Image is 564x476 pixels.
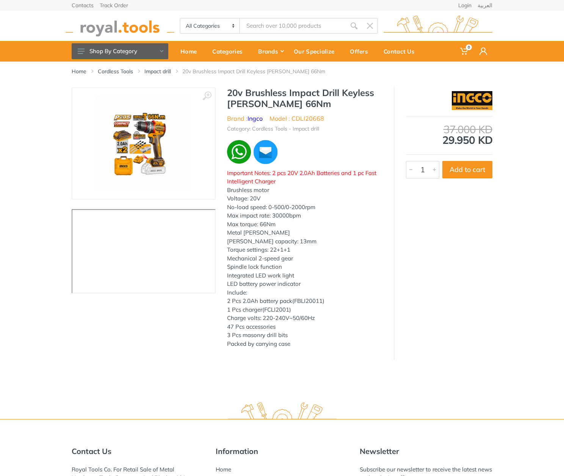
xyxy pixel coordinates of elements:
img: royal.tools Logo [66,16,174,36]
li: Model : CDLI20668 [269,114,324,123]
span: 0 [466,44,472,50]
a: Contacts [72,3,94,8]
button: Shop By Category [72,43,168,59]
div: 29.950 KD [406,124,492,145]
img: royal.tools Logo [228,402,337,423]
div: Home [175,43,207,59]
select: Category [180,19,240,33]
div: Contact Us [378,43,425,59]
h5: Contact Us [72,447,204,456]
a: Contact Us [378,41,425,61]
div: Categories [207,43,253,59]
img: ma.webp [252,139,279,165]
a: Ingco [248,115,263,122]
span: Important Notes: 2 pcs 20V 2.0Ah Batteries and 1 pc Fast Intelligent Charger [227,169,376,185]
a: العربية [478,3,492,8]
div: 37.000 KD [406,124,492,135]
img: Ingco [452,91,492,110]
div: Brushless motor Voltage: 20V No-load speed: 0-500/0-2000rpm Max impact rate: 30000bpm Max torque:... [227,169,382,348]
div: Brands [253,43,288,59]
a: Categories [207,41,253,61]
a: 0 [455,41,474,61]
a: Home [72,68,86,75]
div: Our Specialize [288,43,345,59]
li: Category: Cordless Tools - Impact drill [227,125,319,133]
h5: Newsletter [360,447,492,456]
img: wa.webp [227,140,251,164]
img: royal.tools Logo [384,16,492,36]
a: Cordless Tools [98,68,133,75]
h1: 20v Brushless Impact Drill Keyless [PERSON_NAME] 66Nm [227,87,382,109]
a: Offers [345,41,378,61]
a: Home [175,41,207,61]
a: Our Specialize [288,41,345,61]
button: Add to cart [442,161,492,178]
a: Login [458,3,472,8]
div: Offers [345,43,378,59]
a: Home [216,466,231,473]
img: Royal Tools - 20v Brushless Impact Drill Keyless Chuck 66Nm [96,96,191,191]
input: Site search [240,18,346,34]
li: 20v Brushless Impact Drill Keyless [PERSON_NAME] 66Nm [182,68,337,75]
nav: breadcrumb [72,68,492,75]
a: Track Order [100,3,128,8]
li: Brand : [227,114,263,123]
h5: Information [216,447,348,456]
a: Impact drill [144,68,171,75]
